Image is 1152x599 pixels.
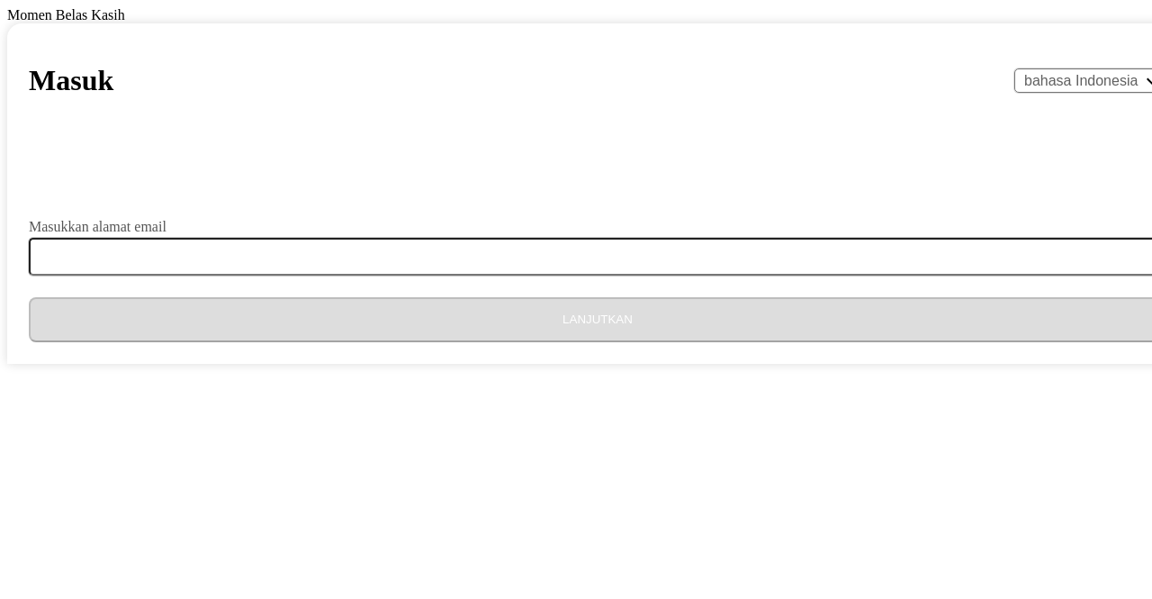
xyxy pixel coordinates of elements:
[29,220,166,234] label: Masukkan alamat email
[29,64,113,97] h1: Masuk
[7,7,1145,23] div: Momen Belas Kasih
